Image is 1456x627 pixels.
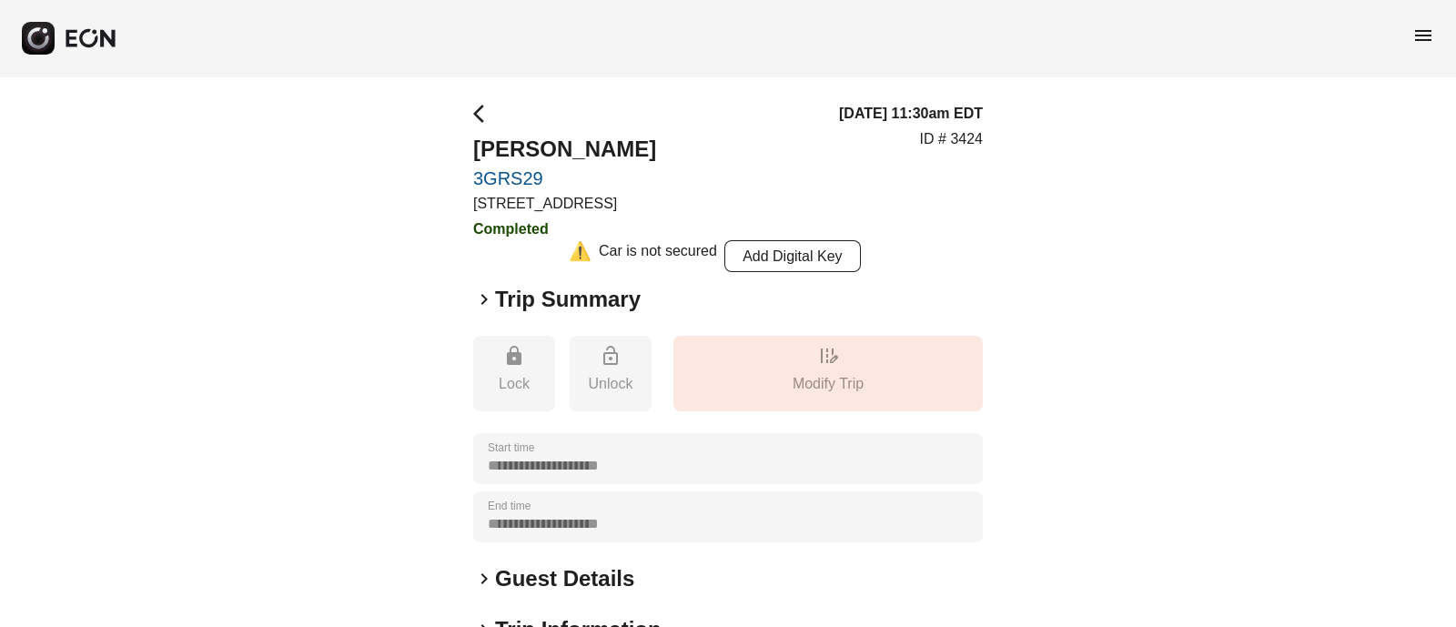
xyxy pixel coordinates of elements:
h2: Trip Summary [495,285,641,314]
a: 3GRS29 [473,167,656,189]
button: Add Digital Key [724,240,861,272]
span: keyboard_arrow_right [473,288,495,310]
span: menu [1412,25,1434,46]
h3: [DATE] 11:30am EDT [839,103,983,125]
h3: Completed [473,218,656,240]
div: ⚠️ [569,240,591,272]
h2: [PERSON_NAME] [473,135,656,164]
span: keyboard_arrow_right [473,568,495,590]
p: ID # 3424 [920,128,983,150]
div: Car is not secured [599,240,717,272]
h2: Guest Details [495,564,634,593]
span: arrow_back_ios [473,103,495,125]
p: [STREET_ADDRESS] [473,193,656,215]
